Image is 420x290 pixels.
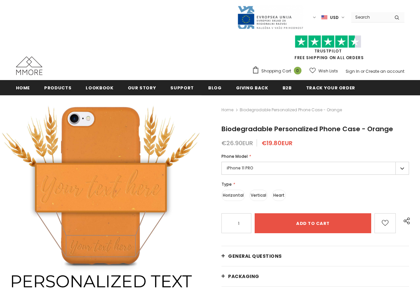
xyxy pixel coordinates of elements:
[228,253,282,259] span: General Questions
[330,14,339,21] span: USD
[306,85,355,91] span: Track your order
[255,213,371,233] input: Add to cart
[221,106,233,114] a: Home
[208,85,222,91] span: Blog
[314,48,342,54] a: Trustpilot
[221,162,409,175] label: iPhone 11 PRO
[294,67,301,74] span: 0
[221,139,253,147] span: €26.90EUR
[236,80,268,95] a: Giving back
[237,5,303,30] img: Javni Razpis
[252,38,404,60] span: FREE SHIPPING ON ALL ORDERS
[208,80,222,95] a: Blog
[221,246,409,266] a: General Questions
[86,80,113,95] a: Lookbook
[221,266,409,286] a: PACKAGING
[295,35,361,48] img: Trust Pilot Stars
[170,80,194,95] a: support
[262,139,293,147] span: €19.80EUR
[272,190,286,201] label: Heart
[240,106,342,114] span: Biodegradable Personalized Phone Case - Orange
[283,85,292,91] span: B2B
[309,65,338,77] a: Wish Lists
[16,85,30,91] span: Home
[228,273,259,280] span: PACKAGING
[86,85,113,91] span: Lookbook
[221,124,393,134] span: Biodegradable Personalized Phone Case - Orange
[249,190,268,201] label: Vertical
[16,80,30,95] a: Home
[221,190,245,201] label: Horizontal
[128,85,156,91] span: Our Story
[283,80,292,95] a: B2B
[346,68,360,74] a: Sign In
[318,68,338,74] span: Wish Lists
[170,85,194,91] span: support
[261,68,291,74] span: Shopping Cart
[252,66,305,76] a: Shopping Cart 0
[237,14,303,20] a: Javni Razpis
[44,85,71,91] span: Products
[128,80,156,95] a: Our Story
[221,153,248,159] span: Phone Model
[321,15,327,20] img: USD
[221,181,232,187] span: Type
[366,68,404,74] a: Create an account
[236,85,268,91] span: Giving back
[44,80,71,95] a: Products
[361,68,365,74] span: or
[16,56,42,75] img: MMORE Cases
[351,12,389,22] input: Search Site
[306,80,355,95] a: Track your order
